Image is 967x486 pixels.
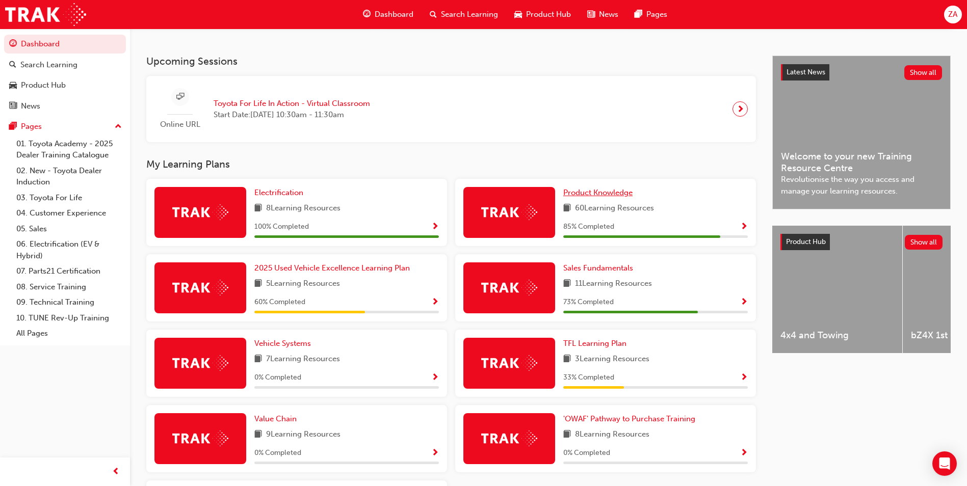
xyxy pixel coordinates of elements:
[254,188,303,197] span: Electrification
[563,263,633,273] span: Sales Fundamentals
[948,9,957,20] span: ZA
[254,338,315,349] a: Vehicle Systems
[563,414,695,423] span: 'OWAF' Pathway to Purchase Training
[575,428,649,441] span: 8 Learning Resources
[563,338,631,349] a: TFL Learning Plan
[266,278,340,290] span: 5 Learning Resources
[254,353,262,366] span: book-icon
[254,428,262,441] span: book-icon
[431,371,439,384] button: Show Progress
[176,91,184,103] span: sessionType_ONLINE_URL-icon
[772,56,951,209] a: Latest NewsShow allWelcome to your new Training Resource CentreRevolutionise the way you access a...
[9,40,17,49] span: guage-icon
[266,202,341,215] span: 8 Learning Resources
[646,9,667,20] span: Pages
[266,353,340,366] span: 7 Learning Resources
[563,353,571,366] span: book-icon
[254,187,307,199] a: Electrification
[214,109,370,121] span: Start Date: [DATE] 10:30am - 11:30am
[944,6,962,23] button: ZA
[575,353,649,366] span: 3 Learning Resources
[4,33,126,117] button: DashboardSearch LearningProduct HubNews
[9,81,17,90] span: car-icon
[781,174,942,197] span: Revolutionise the way you access and manage your learning resources.
[587,8,595,21] span: news-icon
[146,158,756,170] h3: My Learning Plans
[254,339,311,348] span: Vehicle Systems
[740,221,748,233] button: Show Progress
[563,428,571,441] span: book-icon
[12,279,126,295] a: 08. Service Training
[431,447,439,460] button: Show Progress
[431,449,439,458] span: Show Progress
[563,221,614,233] span: 85 % Completed
[4,117,126,136] button: Pages
[431,298,439,307] span: Show Progress
[375,9,413,20] span: Dashboard
[780,330,894,341] span: 4x4 and Towing
[626,4,675,25] a: pages-iconPages
[431,221,439,233] button: Show Progress
[21,121,42,132] div: Pages
[12,326,126,341] a: All Pages
[12,163,126,190] a: 02. New - Toyota Dealer Induction
[905,235,943,250] button: Show all
[12,190,126,206] a: 03. Toyota For Life
[172,280,228,295] img: Trak
[12,294,126,310] a: 09. Technical Training
[20,59,77,71] div: Search Learning
[563,339,626,348] span: TFL Learning Plan
[430,8,437,21] span: search-icon
[214,98,370,110] span: Toyota For Life In Action - Virtual Classroom
[737,102,744,116] span: next-icon
[575,278,652,290] span: 11 Learning Resources
[9,122,17,131] span: pages-icon
[21,100,40,112] div: News
[254,413,301,425] a: Value Chain
[431,223,439,232] span: Show Progress
[579,4,626,25] a: news-iconNews
[363,8,371,21] span: guage-icon
[4,56,126,74] a: Search Learning
[172,355,228,371] img: Trak
[431,296,439,309] button: Show Progress
[563,202,571,215] span: book-icon
[4,76,126,95] a: Product Hub
[904,65,943,80] button: Show all
[506,4,579,25] a: car-iconProduct Hub
[254,296,305,308] span: 60 % Completed
[172,430,228,446] img: Trak
[12,136,126,163] a: 01. Toyota Academy - 2025 Dealer Training Catalogue
[146,56,756,67] h3: Upcoming Sessions
[12,236,126,263] a: 06. Electrification (EV & Hybrid)
[514,8,522,21] span: car-icon
[4,35,126,53] a: Dashboard
[740,373,748,383] span: Show Progress
[154,84,748,134] a: Online URLToyota For Life In Action - Virtual ClassroomStart Date:[DATE] 10:30am - 11:30am
[422,4,506,25] a: search-iconSearch Learning
[787,68,825,76] span: Latest News
[431,373,439,383] span: Show Progress
[254,414,297,423] span: Value Chain
[740,298,748,307] span: Show Progress
[740,223,748,232] span: Show Progress
[772,226,902,353] a: 4x4 and Towing
[563,187,637,199] a: Product Knowledge
[9,61,16,70] span: search-icon
[481,430,537,446] img: Trak
[740,447,748,460] button: Show Progress
[5,3,86,26] a: Trak
[21,79,66,91] div: Product Hub
[563,447,610,459] span: 0 % Completed
[9,102,17,111] span: news-icon
[254,447,301,459] span: 0 % Completed
[254,262,414,274] a: 2025 Used Vehicle Excellence Learning Plan
[563,413,699,425] a: 'OWAF' Pathway to Purchase Training
[740,296,748,309] button: Show Progress
[932,451,957,476] div: Open Intercom Messenger
[254,372,301,384] span: 0 % Completed
[254,221,309,233] span: 100 % Completed
[599,9,618,20] span: News
[563,188,633,197] span: Product Knowledge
